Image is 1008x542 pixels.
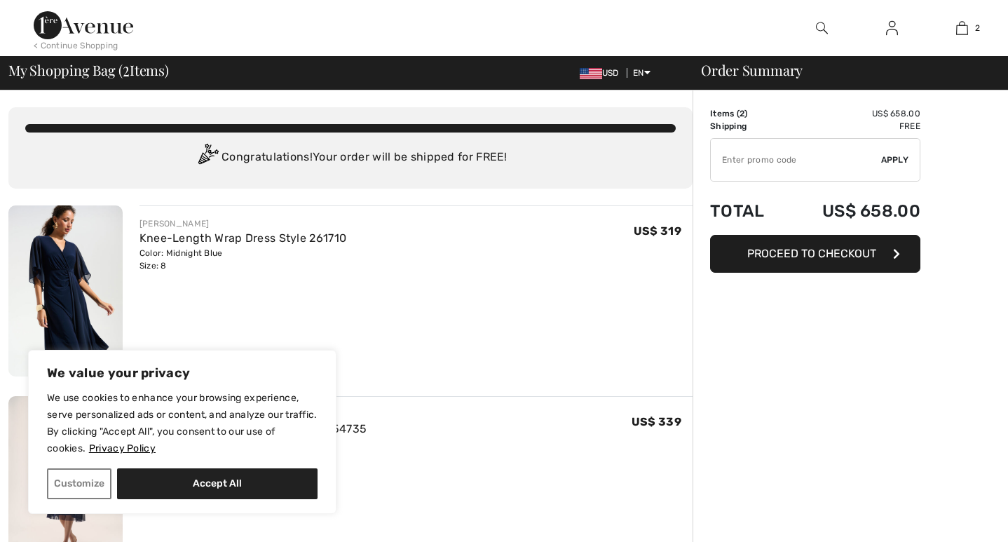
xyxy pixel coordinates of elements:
button: Customize [47,468,111,499]
img: My Bag [956,20,968,36]
td: Total [710,187,785,235]
div: [PERSON_NAME] [139,217,347,230]
td: Shipping [710,120,785,133]
img: US Dollar [580,68,602,79]
img: Congratulation2.svg [193,144,222,172]
span: EN [633,68,651,78]
span: 2 [740,109,744,118]
button: Accept All [117,468,318,499]
img: Knee-Length Wrap Dress Style 261710 [8,205,123,377]
span: USD [580,68,625,78]
span: My Shopping Bag ( Items) [8,63,169,77]
img: 1ère Avenue [34,11,133,39]
div: We value your privacy [28,350,336,514]
div: Order Summary [684,63,1000,77]
a: Privacy Policy [88,442,156,455]
img: search the website [816,20,828,36]
div: Color: Midnight Blue Size: 8 [139,247,347,272]
a: Sign In [875,20,909,37]
span: Apply [881,154,909,166]
a: 2 [927,20,996,36]
span: 2 [123,60,130,78]
span: US$ 319 [634,224,681,238]
td: Free [785,120,920,133]
p: We use cookies to enhance your browsing experience, serve personalized ads or content, and analyz... [47,390,318,457]
td: US$ 658.00 [785,187,920,235]
span: Proceed to Checkout [747,247,876,260]
td: Items ( ) [710,107,785,120]
input: Promo code [711,139,881,181]
p: We value your privacy [47,365,318,381]
button: Proceed to Checkout [710,235,920,273]
td: US$ 658.00 [785,107,920,120]
a: Knee-Length Wrap Dress Style 261710 [139,231,347,245]
div: Congratulations! Your order will be shipped for FREE! [25,144,676,172]
div: < Continue Shopping [34,39,118,52]
span: US$ 339 [632,415,681,428]
span: 2 [975,22,980,34]
img: My Info [886,20,898,36]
